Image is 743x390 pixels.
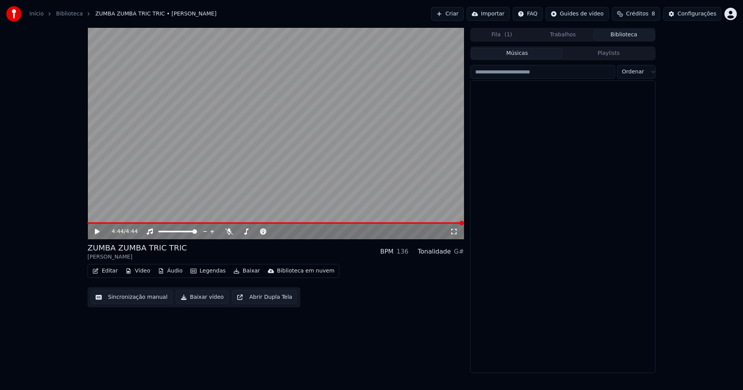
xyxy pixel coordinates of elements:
button: Editar [89,266,121,276]
button: Áudio [155,266,186,276]
div: G# [454,247,464,256]
div: Configurações [678,10,716,18]
img: youka [6,6,22,22]
div: / [112,228,130,235]
button: Sincronização manual [91,290,173,304]
button: Biblioteca [593,29,654,41]
a: Início [29,10,44,18]
span: Ordenar [622,68,644,76]
span: 8 [652,10,655,18]
div: BPM [380,247,393,256]
div: 136 [397,247,409,256]
button: Configurações [663,7,721,21]
button: FAQ [513,7,543,21]
button: Músicas [471,48,563,59]
a: Biblioteca [56,10,83,18]
span: Créditos [626,10,649,18]
div: Tonalidade [418,247,451,256]
span: 4:44 [126,228,138,235]
button: Baixar vídeo [176,290,229,304]
button: Guides de vídeo [546,7,609,21]
button: Importar [467,7,510,21]
div: ZUMBA ZUMBA TRIC TRIC [87,242,187,253]
span: ( 1 ) [504,31,512,39]
span: ZUMBA ZUMBA TRIC TRIC • [PERSON_NAME] [95,10,216,18]
button: Créditos8 [612,7,660,21]
span: 4:44 [112,228,124,235]
div: [PERSON_NAME] [87,253,187,261]
button: Vídeo [122,266,153,276]
button: Baixar [230,266,263,276]
button: Fila [471,29,532,41]
button: Criar [431,7,464,21]
button: Legendas [187,266,229,276]
button: Trabalhos [532,29,594,41]
button: Playlists [563,48,654,59]
div: Biblioteca em nuvem [277,267,335,275]
nav: breadcrumb [29,10,217,18]
button: Abrir Dupla Tela [232,290,297,304]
